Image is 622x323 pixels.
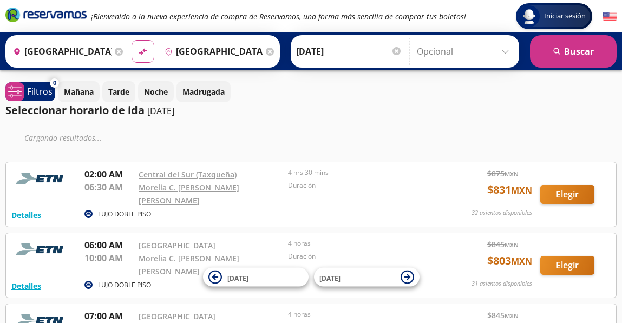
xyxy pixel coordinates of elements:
button: Elegir [540,185,594,204]
button: Tarde [102,81,135,102]
button: 0Filtros [5,82,55,101]
a: Central del Sur (Taxqueña) [139,169,237,180]
button: Mañana [58,81,100,102]
small: MXN [511,184,532,196]
span: [DATE] [319,273,341,282]
button: Noche [138,81,174,102]
small: MXN [511,255,532,267]
a: Morelia C. [PERSON_NAME] [PERSON_NAME] [139,182,239,206]
span: $ 803 [487,253,532,269]
img: RESERVAMOS [11,239,71,260]
span: $ 845 [487,239,519,250]
button: Detalles [11,209,41,221]
input: Elegir Fecha [296,38,402,65]
p: LUJO DOBLE PISO [98,209,151,219]
p: Filtros [27,85,53,98]
p: 10:00 AM [84,252,133,265]
button: English [603,10,617,23]
span: Iniciar sesión [540,11,590,22]
button: [DATE] [203,268,309,287]
small: MXN [505,312,519,320]
p: 4 horas [288,309,432,319]
p: Mañana [64,86,94,97]
span: 0 [53,78,56,88]
p: Noche [144,86,168,97]
em: Cargando resultados ... [24,133,102,143]
button: Madrugada [176,81,231,102]
a: Morelia C. [PERSON_NAME] [PERSON_NAME] [139,253,239,276]
p: Duración [288,252,432,261]
span: $ 831 [487,182,532,198]
button: Buscar [530,35,617,68]
p: Tarde [108,86,129,97]
small: MXN [505,170,519,178]
p: [DATE] [147,104,174,117]
p: 31 asientos disponibles [472,279,532,288]
button: Detalles [11,280,41,292]
em: ¡Bienvenido a la nueva experiencia de compra de Reservamos, una forma más sencilla de comprar tus... [91,11,466,22]
img: RESERVAMOS [11,168,71,189]
p: Seleccionar horario de ida [5,102,145,118]
i: Brand Logo [5,6,87,23]
a: Brand Logo [5,6,87,26]
p: Duración [288,181,432,190]
p: 4 hrs 30 mins [288,168,432,177]
span: $ 845 [487,309,519,321]
p: 4 horas [288,239,432,248]
p: 32 asientos disponibles [472,208,532,217]
span: [DATE] [227,273,248,282]
p: 02:00 AM [84,168,133,181]
button: Elegir [540,256,594,275]
p: 06:30 AM [84,181,133,194]
input: Buscar Origen [9,38,112,65]
span: $ 875 [487,168,519,179]
p: LUJO DOBLE PISO [98,280,151,290]
p: 06:00 AM [84,239,133,252]
input: Opcional [417,38,514,65]
p: Madrugada [182,86,225,97]
button: [DATE] [314,268,420,287]
small: MXN [505,241,519,249]
input: Buscar Destino [160,38,264,65]
a: [GEOGRAPHIC_DATA] [139,311,215,321]
p: 07:00 AM [84,309,133,322]
a: [GEOGRAPHIC_DATA] [139,240,215,251]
